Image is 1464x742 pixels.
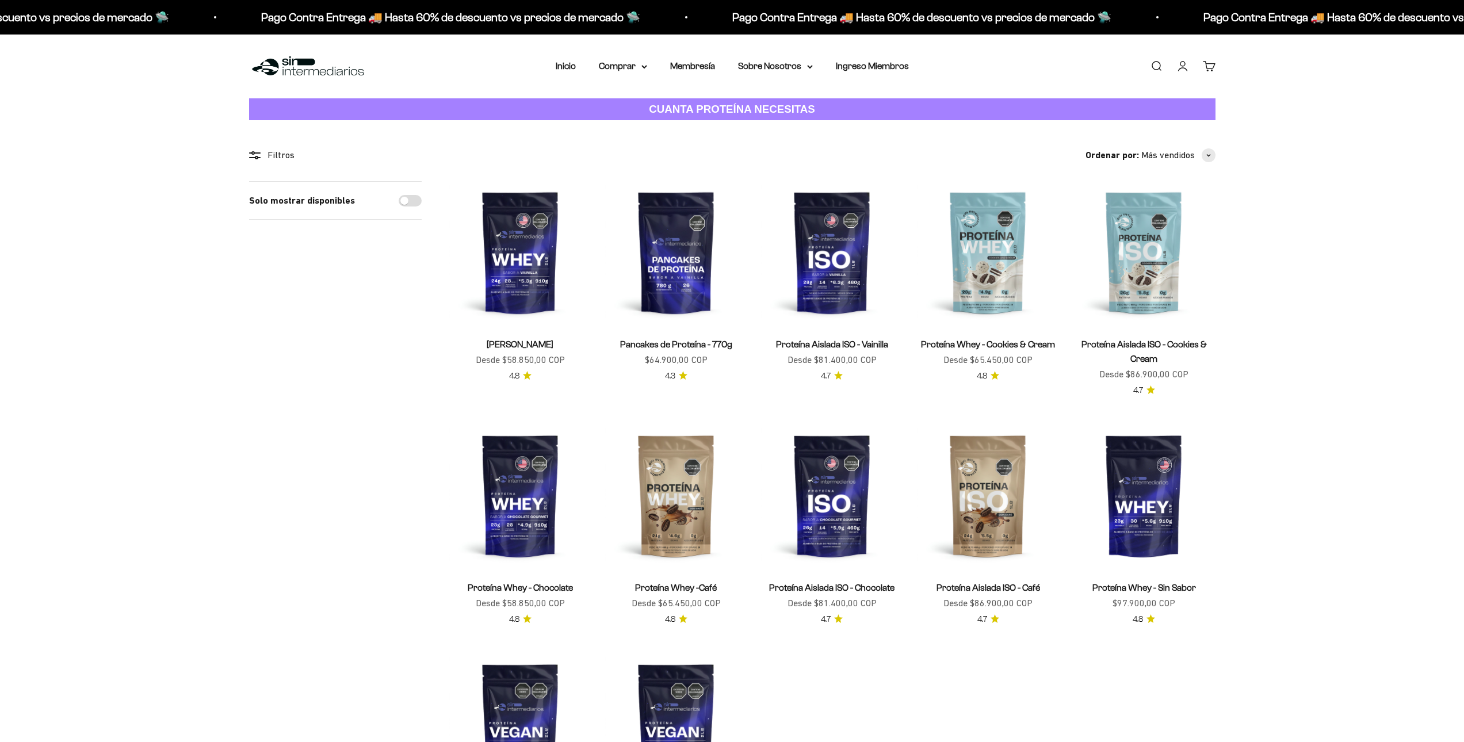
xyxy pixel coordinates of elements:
sale-price: Desde $58.850,00 COP [476,596,565,611]
sale-price: Desde $86.900,00 COP [1099,367,1188,382]
sale-price: Desde $81.400,00 COP [788,596,877,611]
span: 4.8 [665,613,675,626]
a: 4.84.8 de 5.0 estrellas [1133,613,1155,626]
strong: CUANTA PROTEÍNA NECESITAS [649,103,815,115]
a: Pancakes de Proteína - 770g [620,339,732,349]
a: [PERSON_NAME] [487,339,553,349]
span: 4.8 [1133,613,1143,626]
a: Proteína Aislada ISO - Café [936,583,1040,592]
a: Proteína Whey -Café [635,583,717,592]
a: Proteína Aislada ISO - Cookies & Cream [1081,339,1207,364]
a: CUANTA PROTEÍNA NECESITAS [249,98,1215,121]
a: Ingreso Miembros [836,61,909,71]
button: Más vendidos [1141,148,1215,163]
a: 4.74.7 de 5.0 estrellas [821,613,843,626]
sale-price: $97.900,00 COP [1113,596,1175,611]
sale-price: Desde $65.450,00 COP [943,353,1033,368]
span: Ordenar por: [1085,148,1139,163]
sale-price: Desde $86.900,00 COP [943,596,1033,611]
a: Inicio [556,61,576,71]
a: 4.84.8 de 5.0 estrellas [977,370,999,383]
p: Pago Contra Entrega 🚚 Hasta 60% de descuento vs precios de mercado 🛸 [231,8,610,26]
a: Proteína Aislada ISO - Vainilla [776,339,888,349]
span: Más vendidos [1141,148,1195,163]
span: 4.7 [1133,384,1143,397]
a: Proteína Whey - Chocolate [468,583,573,592]
div: Filtros [249,148,422,163]
summary: Sobre Nosotros [738,59,813,74]
a: Proteína Aislada ISO - Chocolate [769,583,895,592]
span: 4.8 [509,370,519,383]
a: 4.84.8 de 5.0 estrellas [665,613,687,626]
span: 4.7 [977,613,987,626]
a: 4.74.7 de 5.0 estrellas [821,370,843,383]
span: 4.8 [977,370,987,383]
sale-price: $64.900,00 COP [645,353,708,368]
sale-price: Desde $58.850,00 COP [476,353,565,368]
span: 4.8 [509,613,519,626]
a: 4.74.7 de 5.0 estrellas [977,613,999,626]
a: Proteína Whey - Sin Sabor [1092,583,1196,592]
span: 4.7 [821,613,831,626]
a: 4.74.7 de 5.0 estrellas [1133,384,1155,397]
a: 4.34.3 de 5.0 estrellas [665,370,687,383]
a: Proteína Whey - Cookies & Cream [921,339,1055,349]
span: 4.3 [665,370,675,383]
summary: Comprar [599,59,647,74]
p: Pago Contra Entrega 🚚 Hasta 60% de descuento vs precios de mercado 🛸 [702,8,1081,26]
label: Solo mostrar disponibles [249,193,355,208]
sale-price: Desde $81.400,00 COP [788,353,877,368]
a: Membresía [670,61,715,71]
span: 4.7 [821,370,831,383]
a: 4.84.8 de 5.0 estrellas [509,613,532,626]
sale-price: Desde $65.450,00 COP [632,596,721,611]
a: 4.84.8 de 5.0 estrellas [509,370,532,383]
